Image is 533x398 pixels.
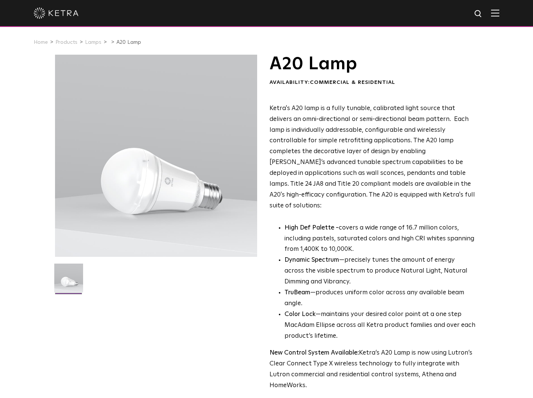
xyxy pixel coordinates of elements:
[491,9,499,16] img: Hamburger%20Nav.svg
[474,9,483,19] img: search icon
[55,40,77,45] a: Products
[269,105,475,209] span: Ketra's A20 lamp is a fully tunable, calibrated light source that delivers an omni-directional or...
[269,55,476,73] h1: A20 Lamp
[284,225,339,231] strong: High Def Palette -
[34,7,79,19] img: ketra-logo-2019-white
[284,255,476,288] li: —precisely tunes the amount of energy across the visible spectrum to produce Natural Light, Natur...
[54,264,83,298] img: A20-Lamp-2021-Web-Square
[269,348,476,391] p: Ketra’s A20 Lamp is now using Lutron’s Clear Connect Type X wireless technology to fully integrat...
[116,40,141,45] a: A20 Lamp
[269,79,476,86] div: Availability:
[284,223,476,255] p: covers a wide range of 16.7 million colors, including pastels, saturated colors and high CRI whit...
[284,311,316,318] strong: Color Lock
[284,257,339,263] strong: Dynamic Spectrum
[310,80,395,85] span: Commercial & Residential
[34,40,48,45] a: Home
[284,288,476,309] li: —produces uniform color across any available beam angle.
[85,40,101,45] a: Lamps
[284,289,310,296] strong: TruBeam
[269,350,359,356] strong: New Control System Available:
[284,309,476,342] li: —maintains your desired color point at a one step MacAdam Ellipse across all Ketra product famili...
